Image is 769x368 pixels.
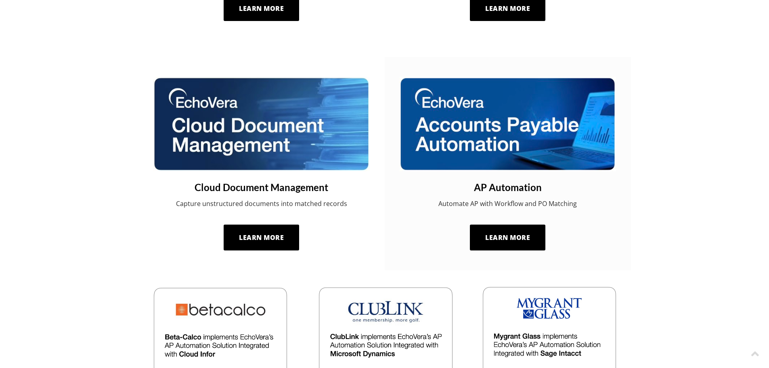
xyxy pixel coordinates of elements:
a: Learn More [470,225,546,250]
img: accounts payable automation [399,77,616,171]
span: Learn More [485,233,530,242]
span: Learn More [485,4,530,13]
p: Automate AP with Workflow and PO Matching [399,199,616,208]
a: AP Automation [399,181,616,194]
a: Cloud Document Management [153,181,370,194]
p: Capture unstructured documents into matched records [153,199,370,208]
a: Learn More [224,225,300,250]
span: Learn More [239,233,284,242]
span: Learn More [239,4,284,13]
img: cloud document management [153,77,370,171]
